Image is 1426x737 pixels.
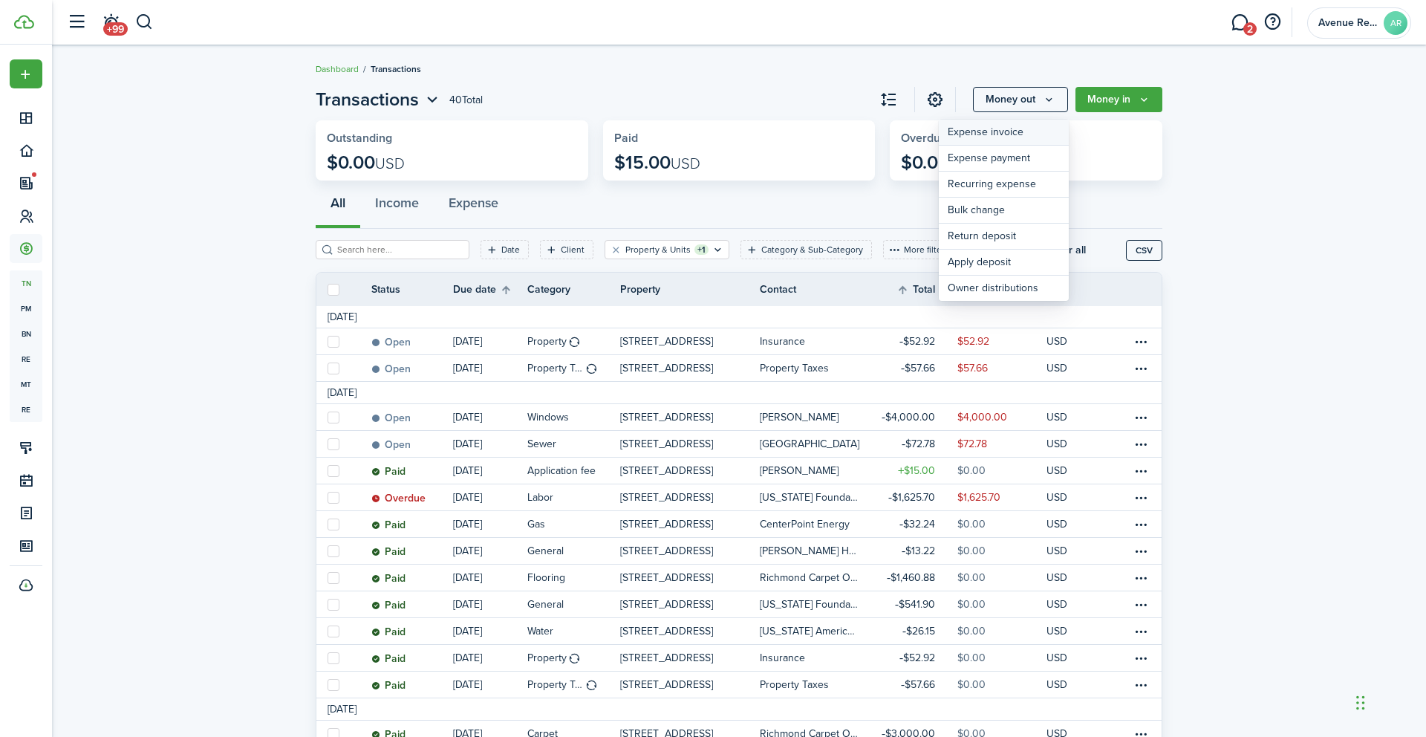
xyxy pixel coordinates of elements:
status: Paid [371,680,406,692]
table-amount-title: $1,460.88 [887,570,935,585]
a: $0.00 [957,538,1046,564]
p: [STREET_ADDRESS] [620,334,713,349]
table-profile-info-text: [US_STATE] Foundation Service [760,599,859,611]
table-profile-info-text: [PERSON_NAME] [760,412,839,423]
a: Paid [371,672,453,698]
a: $1,625.70 [868,484,957,510]
p: [DATE] [453,543,482,559]
button: Open menu [1075,87,1162,112]
button: Expense [434,184,513,229]
button: More filters [883,240,954,259]
a: $57.66 [868,672,957,698]
a: [GEOGRAPHIC_DATA] [760,431,868,457]
a: $1,625.70 [957,484,1046,510]
a: $0.00 [957,458,1046,484]
a: Paid [371,538,453,564]
a: Property [527,328,620,354]
status: Paid [371,519,406,531]
button: Search [135,10,154,35]
iframe: Chat Widget [1352,666,1426,737]
table-amount-title: $52.92 [899,334,935,349]
p: USD [1046,516,1067,532]
p: USD [1046,409,1067,425]
th: Contact [760,282,868,297]
span: USD [671,152,700,175]
a: $15.00 [868,458,957,484]
table-info-title: Application fee [527,463,596,478]
a: [US_STATE] Foundation Service [760,591,868,617]
a: [US_STATE] American Water [760,618,868,644]
a: Sewer [527,431,620,457]
p: [STREET_ADDRESS] [620,543,713,559]
widget-stats-title: Outstanding [327,132,577,145]
status: Paid [371,573,406,585]
a: Insurance [760,328,868,354]
a: [US_STATE] Foundation Service [760,484,868,510]
table-profile-info-text: Insurance [760,336,805,348]
a: [PERSON_NAME] Hardware [760,538,868,564]
a: [DATE] [453,458,527,484]
a: USD [1046,404,1087,430]
table-amount-description: $1,625.70 [957,490,1000,505]
span: mt [10,371,42,397]
a: USD [1046,672,1087,698]
a: Notifications [97,4,125,42]
table-amount-title: $57.66 [901,677,935,692]
table-profile-info-text: Richmond Carpet Outlet [760,572,859,584]
button: Open sidebar [62,8,91,36]
a: [DATE] [453,672,527,698]
a: $0.00 [957,618,1046,644]
p: [DATE] [453,463,482,478]
p: $0.00 [327,152,405,173]
a: [DATE] [453,484,527,510]
p: [DATE] [453,650,482,666]
a: Return deposit [939,224,1069,250]
a: $13.22 [868,538,957,564]
a: [STREET_ADDRESS] [620,591,760,617]
span: Avenue Real Estate [1318,18,1378,28]
table-amount-title: $15.00 [898,463,935,478]
table-amount-description: $0.00 [957,650,986,666]
filter-tag-label: Date [501,243,520,256]
header-page-total: 40 Total [449,92,483,108]
p: USD [1046,623,1067,639]
a: [PERSON_NAME] [760,404,868,430]
table-info-title: General [527,543,564,559]
a: [STREET_ADDRESS] [620,672,760,698]
p: [STREET_ADDRESS] [620,409,713,425]
a: Bulk change [939,198,1069,224]
a: $52.92 [868,328,957,354]
a: Owner distributions [939,276,1069,301]
a: $0.00 [957,672,1046,698]
p: USD [1046,650,1067,666]
status: Paid [371,546,406,558]
a: USD [1046,538,1087,564]
p: USD [1046,597,1067,612]
p: $15.00 [614,152,700,173]
table-amount-title: $4,000.00 [882,409,935,425]
a: Property [527,645,620,671]
table-info-title: Sewer [527,436,556,452]
a: Insurance [760,645,868,671]
a: bn [10,321,42,346]
p: [STREET_ADDRESS] [620,360,713,376]
a: USD [1046,511,1087,537]
button: Open menu [973,87,1068,112]
img: TenantCloud [14,15,34,29]
button: Money out [973,87,1068,112]
p: [DATE] [453,677,482,692]
button: Open menu [316,86,442,113]
p: [DATE] [453,623,482,639]
widget-stats-title: Paid [614,132,865,145]
span: 2 [1243,22,1257,36]
table-amount-description: $72.78 [957,436,987,452]
filter-tag: Open filter [481,240,529,259]
table-amount-description: $0.00 [957,597,986,612]
a: $57.66 [868,355,957,381]
status: Paid [371,626,406,638]
td: [DATE] [316,701,368,717]
accounting-header-page-nav: Transactions [316,86,442,113]
a: tn [10,270,42,296]
table-amount-description: $0.00 [957,570,986,585]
